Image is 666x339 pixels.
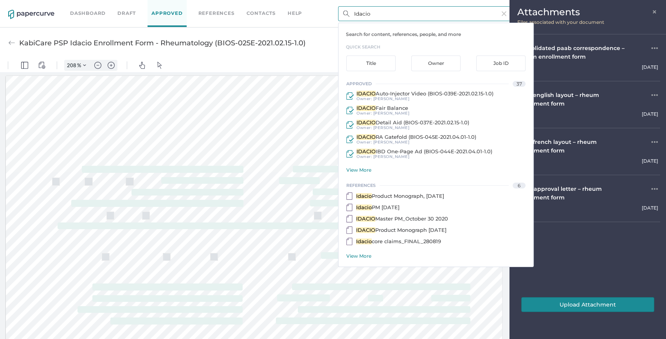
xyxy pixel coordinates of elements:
[346,43,533,51] h3: quick search
[356,97,409,101] div: Owner:
[338,147,533,161] a: IDACIOIBD One-Page Ad (BIOS-044E-2021.04.01-1.0) Owner: [PERSON_NAME]
[38,4,45,11] img: default-viewcontrols.svg
[517,155,658,165] a: pdf[DATE]
[513,81,526,87] div: 37
[373,140,410,145] span: [PERSON_NAME]
[517,91,630,108] a: Final english layout – rheum enrollment form
[8,10,54,19] img: papercurve-logo-colour.7244d18c.svg
[65,4,77,11] input: Set zoom
[517,202,658,212] a: pdf[DATE]
[338,103,533,118] a: IDACIOFair Balance Owner: [PERSON_NAME]
[346,204,354,211] img: reference-document-icon.12dbffb7.svg
[517,19,604,25] span: Files associated with your document
[651,138,658,155] div: ●●●
[346,253,533,259] div: View More
[346,121,354,129] img: approved-icon.9c241b8e.svg
[375,215,448,222] span: Master PM_October 30 2020
[36,1,48,13] button: View Controls
[136,1,148,13] button: Pan
[338,202,533,213] a: IdacioPM [DATE]
[372,238,441,244] span: core claims_FINAL_280819
[346,92,354,100] img: approved-icon.9c241b8e.svg
[411,56,461,71] div: Owner
[376,134,476,140] span: RA Gatefold (BIOS-045E-2021.04.01-1.0)
[346,107,354,114] img: approved-icon.9c241b8e.svg
[373,154,410,159] span: [PERSON_NAME]
[373,111,410,116] span: [PERSON_NAME]
[153,1,166,13] button: Select
[346,183,376,188] div: references
[343,11,349,17] img: search.bf03fe8b.svg
[517,61,658,72] a: pdf[DATE]
[356,238,372,244] span: Idacio
[651,91,658,108] div: ●●●
[376,119,469,126] span: Detail Aid (BIOS-037E-2021.02.15-1.0)
[19,36,306,50] div: KabiCare PSP Idacio Enrollment Form - Rheumatology (BIOS-025E-2021.02.15-1.0)
[338,6,511,21] input: Search Workspace
[502,11,506,16] img: cross-light-grey.10ea7ca4.svg
[517,6,580,18] span: Attachments
[18,1,31,13] button: Panel
[83,5,86,9] img: chevron.svg
[376,90,493,97] span: Auto-Injector Video (BIOS-039E-2021.02.15-1.0)
[375,227,446,233] span: Product Monograph [DATE]
[517,44,630,61] a: Consolidated paab correspondence – rheum enrollment form
[338,118,533,132] a: IDACIODetail Aid (BIOS-037E-2021.02.15-1.0) Owner: [PERSON_NAME]
[139,4,146,11] img: default-pan.svg
[373,125,410,130] span: [PERSON_NAME]
[338,236,533,247] a: Idaciocore claims_FINAL_280819
[642,64,658,70] span: [DATE]
[517,108,658,118] a: pdf[DATE]
[346,215,354,222] img: reference-document-icon.12dbffb7.svg
[77,4,81,10] span: %
[92,2,104,13] button: Zoom out
[288,9,302,18] div: help
[651,185,658,202] div: ●●●
[108,4,115,11] img: default-plus.svg
[105,2,117,13] button: Zoom in
[70,9,106,18] a: Dashboard
[338,132,533,147] a: IDACIORA Gatefold (BIOS-045E-2021.04.01-1.0) Owner: [PERSON_NAME]
[346,167,533,173] div: View More
[346,192,354,200] img: reference-document-icon.12dbffb7.svg
[356,148,376,154] span: IDACIO
[476,56,526,71] div: Job ID
[521,297,654,312] button: Upload Attachment
[356,126,409,130] div: Owner:
[346,238,354,245] img: reference-document-icon.12dbffb7.svg
[346,81,372,87] div: approved
[493,1,506,13] button: Search
[346,136,354,143] img: approved-icon.9c241b8e.svg
[8,39,15,47] img: back-arrow-grey.72011ae3.svg
[198,9,235,18] a: References
[376,148,492,154] span: IBD One-Page Ad (BIOS-044E-2021.04.01-1.0)
[117,9,136,18] a: Draft
[356,193,372,199] span: Idacio
[517,185,630,202] a: Paab approval letter – rheum enrollment form
[346,150,354,158] img: approved-icon.9c241b8e.svg
[346,31,533,38] p: Search for content, references, people, and more
[21,4,28,11] img: default-leftsidepanel.svg
[356,134,376,140] span: IDACIO
[338,224,533,236] a: IDACIOProduct Monograph [DATE]
[356,119,376,126] span: IDACIO
[651,44,658,61] div: ●●●
[247,9,276,18] a: Contacts
[356,227,375,233] span: IDACIO
[356,215,375,222] span: IDACIO
[513,183,526,188] div: 6
[356,90,376,97] span: IDACIO
[356,111,409,116] div: Owner:
[346,56,396,71] div: Title
[652,8,658,14] span: ×
[373,96,410,101] span: [PERSON_NAME]
[338,213,533,224] a: IDACIOMaster PM_October 30 2020
[517,138,630,155] a: Final french layout – rheum enrollment form
[642,111,658,117] span: [DATE]
[338,190,533,202] a: IdacioProduct Monograph, [DATE]
[376,105,408,111] span: Fair Balance
[156,4,163,11] img: default-select.svg
[372,204,400,210] span: PM [DATE]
